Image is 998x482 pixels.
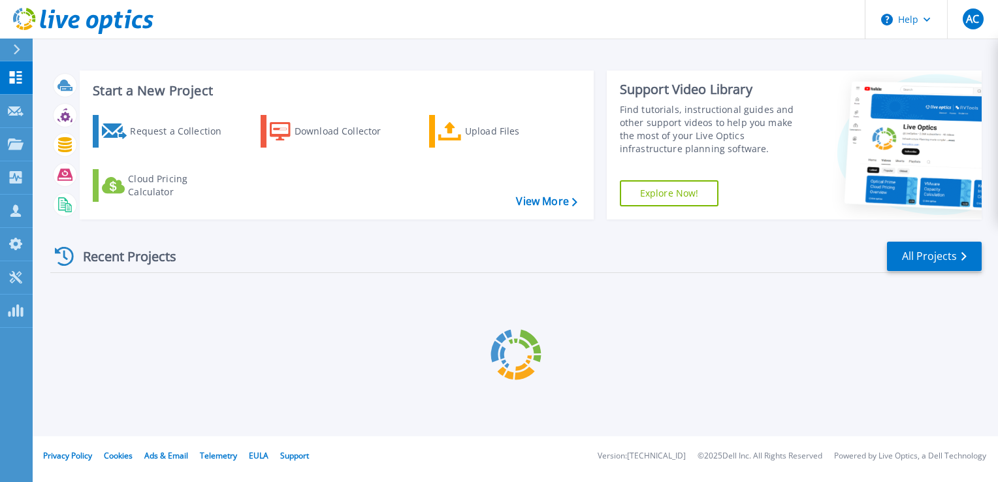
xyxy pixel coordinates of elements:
[249,450,268,461] a: EULA
[93,115,238,148] a: Request a Collection
[280,450,309,461] a: Support
[620,81,808,98] div: Support Video Library
[93,84,577,98] h3: Start a New Project
[620,180,719,206] a: Explore Now!
[144,450,188,461] a: Ads & Email
[887,242,982,271] a: All Projects
[130,118,234,144] div: Request a Collection
[620,103,808,155] div: Find tutorials, instructional guides and other support videos to help you make the most of your L...
[429,115,575,148] a: Upload Files
[966,14,979,24] span: AC
[104,450,133,461] a: Cookies
[200,450,237,461] a: Telemetry
[834,452,986,460] li: Powered by Live Optics, a Dell Technology
[93,169,238,202] a: Cloud Pricing Calculator
[698,452,822,460] li: © 2025 Dell Inc. All Rights Reserved
[50,240,194,272] div: Recent Projects
[465,118,570,144] div: Upload Files
[516,195,577,208] a: View More
[295,118,399,144] div: Download Collector
[598,452,686,460] li: Version: [TECHNICAL_ID]
[128,172,233,199] div: Cloud Pricing Calculator
[261,115,406,148] a: Download Collector
[43,450,92,461] a: Privacy Policy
